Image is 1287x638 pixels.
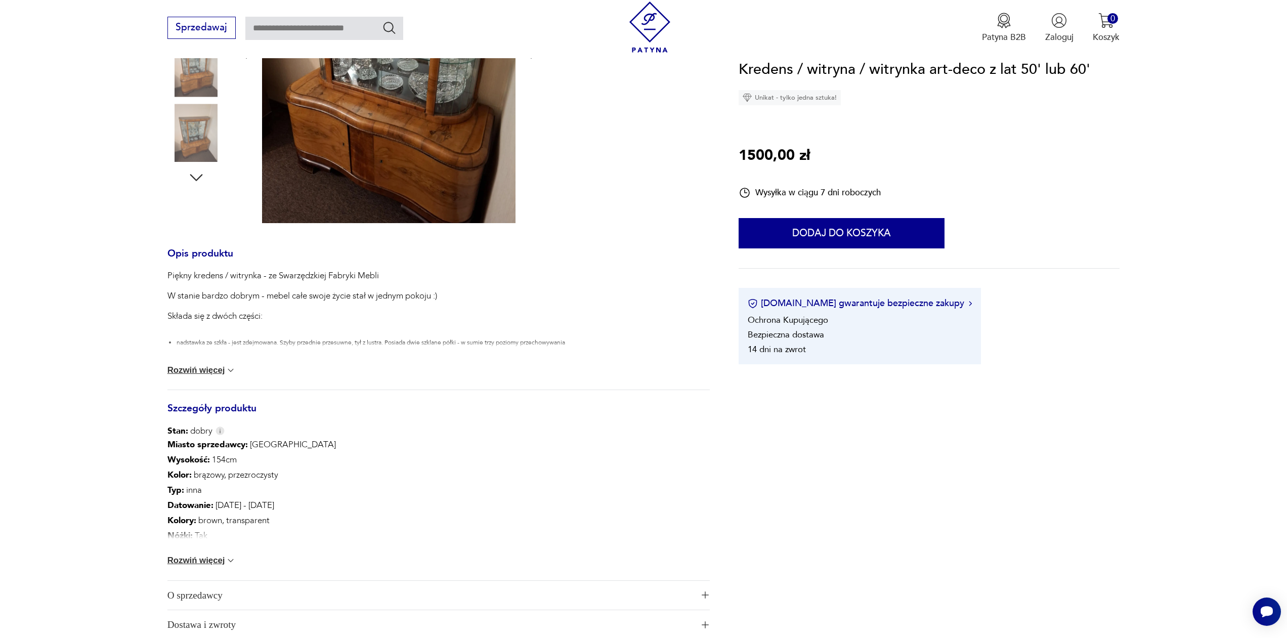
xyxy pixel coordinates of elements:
[167,425,212,437] span: dobry
[226,556,236,566] img: chevron down
[167,513,336,528] p: brown, transparent
[167,437,336,452] p: [GEOGRAPHIC_DATA]
[167,498,336,513] p: [DATE] - [DATE]
[739,187,881,199] div: Wysyłka w ciągu 7 dni roboczych
[216,427,225,435] img: Info icon
[167,290,595,302] p: W stanie bardzo dobrym - mebel całe swoje życie stał w jednym pokoju :)
[982,13,1026,43] button: Patyna B2B
[1093,13,1120,43] button: 0Koszyk
[177,338,595,347] li: nadstawka ze szkła - jest zdejmowana. Szyby przednie przesuwne, tył z lustra. Posiada dwie szklan...
[167,250,710,270] h3: Opis produktu
[167,556,236,566] button: Rozwiń więcej
[167,24,236,32] a: Sprzedawaj
[982,13,1026,43] a: Ikona medaluPatyna B2B
[167,452,336,467] p: 154cm
[167,499,213,511] b: Datowanie :
[624,2,675,53] img: Patyna - sklep z meblami i dekoracjami vintage
[1045,31,1074,43] p: Zaloguj
[1098,13,1114,28] img: Ikona koszyka
[1051,13,1067,28] img: Ikonka użytkownika
[748,297,972,310] button: [DOMAIN_NAME] gwarantuje bezpieczne zakupy
[167,17,236,39] button: Sprzedawaj
[748,344,806,356] li: 14 dni na zwrot
[167,581,710,610] button: Ikona plusaO sprzedawcy
[167,483,336,498] p: inna
[226,365,236,375] img: chevron down
[996,13,1012,28] img: Ikona medalu
[748,329,824,341] li: Bezpieczna dostawa
[167,439,248,450] b: Miasto sprzedawcy :
[167,530,193,541] b: Nóżki :
[167,365,236,375] button: Rozwiń więcej
[739,219,945,249] button: Dodaj do koszyka
[167,454,210,465] b: Wysokość :
[1107,13,1118,24] div: 0
[982,31,1026,43] p: Patyna B2B
[739,58,1090,81] h1: Kredens / witryna / witrynka art-deco z lat 50' lub 60'
[167,310,595,322] p: Składa się z dwóch części:
[167,469,192,481] b: Kolor:
[167,515,196,526] b: Kolory :
[1253,598,1281,626] iframe: Smartsupp widget button
[748,315,828,326] li: Ochrona Kupującego
[167,528,336,543] p: Tak
[167,581,693,610] span: O sprzedawcy
[1045,13,1074,43] button: Zaloguj
[702,621,709,628] img: Ikona plusa
[1093,31,1120,43] p: Koszyk
[969,301,972,306] img: Ikona strzałki w prawo
[739,91,841,106] div: Unikat - tylko jedna sztuka!
[743,94,752,103] img: Ikona diamentu
[382,20,397,35] button: Szukaj
[739,144,810,167] p: 1500,00 zł
[167,39,225,97] img: Zdjęcie produktu Kredens / witryna / witrynka art-deco z lat 50' lub 60'
[167,467,336,483] p: brązowy, przezroczysty
[702,591,709,599] img: Ikona plusa
[167,405,710,425] h3: Szczegóły produktu
[167,425,188,437] b: Stan:
[167,104,225,161] img: Zdjęcie produktu Kredens / witryna / witrynka art-deco z lat 50' lub 60'
[167,484,184,496] b: Typ :
[748,299,758,309] img: Ikona certyfikatu
[167,270,595,282] p: Piękny kredens / witrynka - ze Swarzędzkiej Fabryki Mebli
